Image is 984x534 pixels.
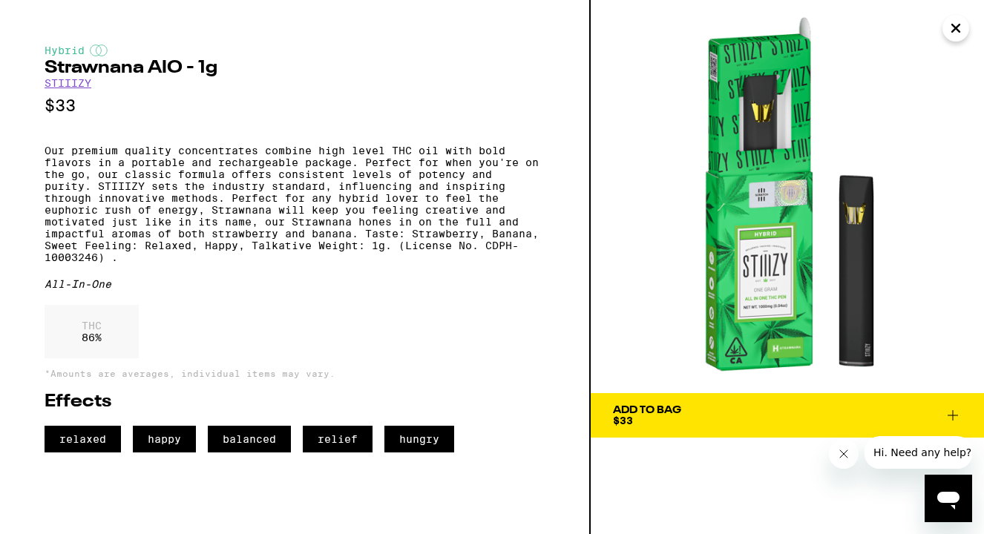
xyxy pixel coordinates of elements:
p: Our premium quality concentrates combine high level THC oil with bold flavors in a portable and r... [45,145,545,263]
span: happy [133,426,196,452]
span: relief [303,426,373,452]
iframe: Close message [829,439,859,469]
span: balanced [208,426,291,452]
div: Add To Bag [613,405,681,415]
iframe: Message from company [865,436,972,469]
p: *Amounts are averages, individual items may vary. [45,369,545,378]
h2: Effects [45,393,545,411]
span: hungry [384,426,454,452]
p: THC [82,320,102,332]
img: hybridColor.svg [90,44,108,56]
button: Close [942,15,969,42]
p: $33 [45,96,545,115]
h2: Strawnana AIO - 1g [45,59,545,77]
div: Hybrid [45,44,545,56]
iframe: Button to launch messaging window [925,475,972,522]
button: Add To Bag$33 [591,393,984,438]
div: All-In-One [45,278,545,290]
a: STIIIZY [45,77,91,89]
div: 86 % [45,305,139,358]
span: relaxed [45,426,121,452]
span: $33 [613,415,633,426]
